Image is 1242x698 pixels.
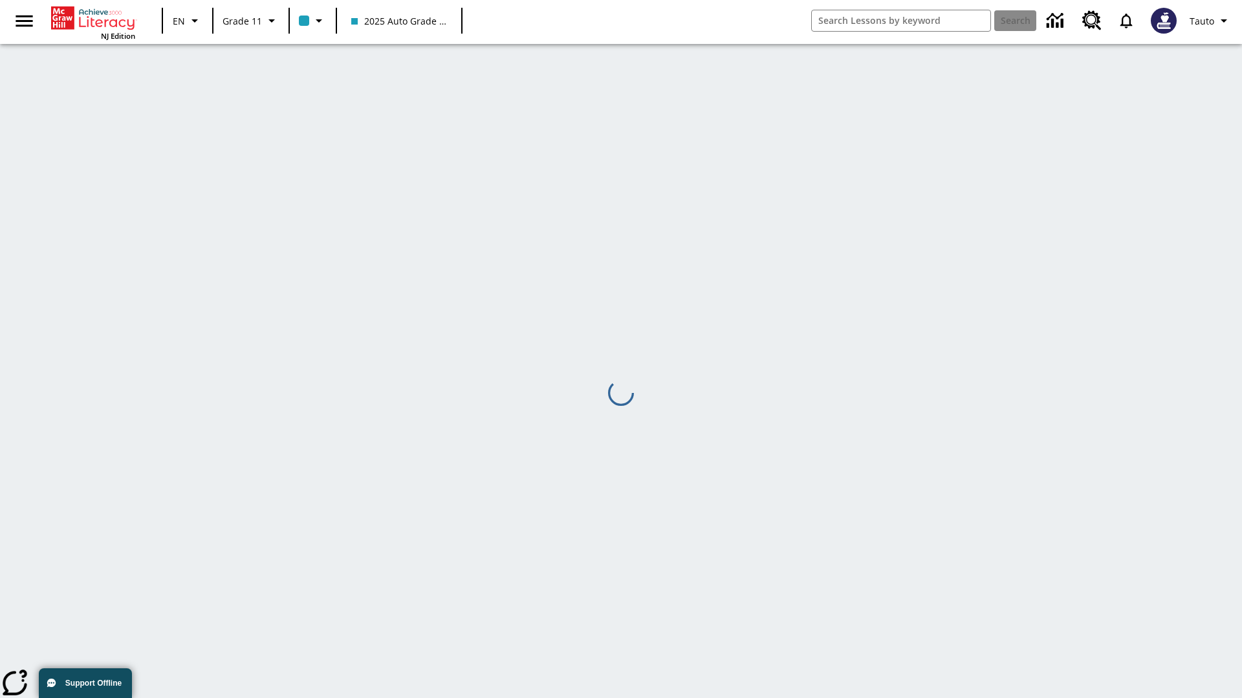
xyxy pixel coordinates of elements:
span: Tauto [1190,14,1214,28]
span: EN [173,14,185,28]
button: Profile/Settings [1184,9,1237,32]
span: NJ Edition [101,31,135,41]
input: search field [812,10,990,31]
a: Data Center [1039,3,1074,39]
span: Support Offline [65,679,122,688]
span: Grade 11 [223,14,262,28]
a: Resource Center, Will open in new tab [1074,3,1109,38]
button: Class color is light blue. Change class color [294,9,332,32]
img: Avatar [1151,8,1177,34]
a: Notifications [1109,4,1143,37]
button: Select a new avatar [1143,4,1184,37]
button: Grade: Grade 11, Select a grade [217,9,285,32]
button: Support Offline [39,668,132,698]
button: Open side menu [5,2,43,40]
span: 2025 Auto Grade 11 [351,14,447,28]
button: Language: EN, Select a language [167,9,208,32]
div: Home [51,4,135,41]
